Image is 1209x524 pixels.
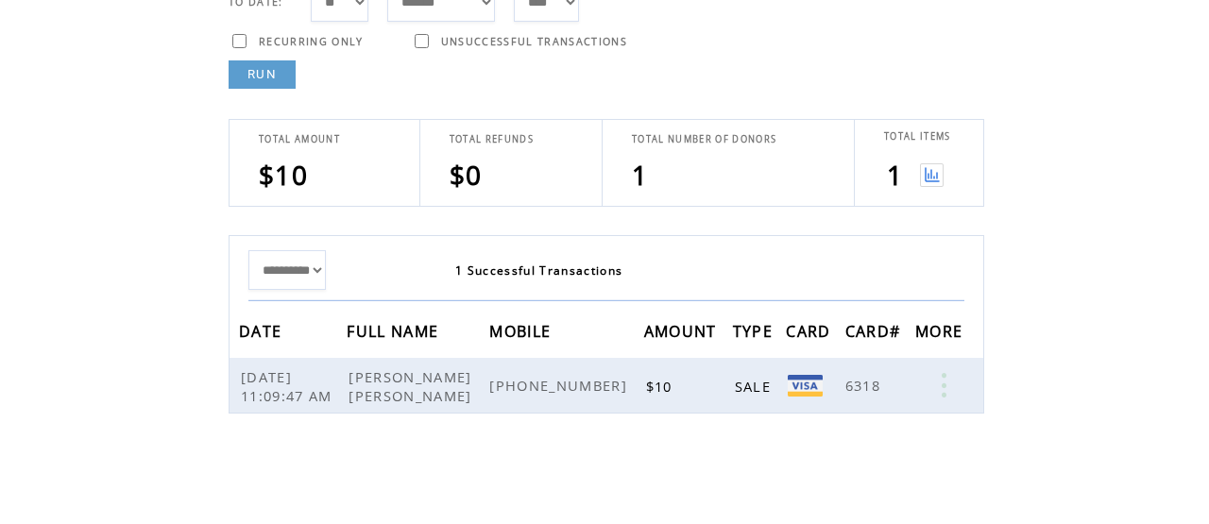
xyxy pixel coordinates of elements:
span: $10 [646,377,677,396]
span: SALE [735,377,775,396]
a: FULL NAME [347,325,443,336]
a: AMOUNT [644,325,722,336]
span: [PHONE_NUMBER] [489,376,632,395]
a: MOBILE [489,325,555,336]
a: DATE [239,325,286,336]
span: UNSUCCESSFUL TRANSACTIONS [441,35,627,48]
span: TOTAL NUMBER OF DONORS [632,133,776,145]
span: CARD# [845,316,906,351]
span: TOTAL ITEMS [884,130,951,143]
span: 1 [887,157,903,193]
span: [PERSON_NAME] [PERSON_NAME] [349,367,476,405]
span: FULL NAME [347,316,443,351]
span: $0 [450,157,483,193]
span: 6318 [845,376,885,395]
a: TYPE [733,325,777,336]
img: View graph [920,163,944,187]
span: TOTAL REFUNDS [450,133,534,145]
a: RUN [229,60,296,89]
a: CARD# [845,325,906,336]
span: CARD [786,316,835,351]
a: CARD [786,325,835,336]
span: $10 [259,157,308,193]
span: TOTAL AMOUNT [259,133,340,145]
img: Visa [788,375,823,397]
span: 1 Successful Transactions [455,262,622,279]
span: MOBILE [489,316,555,351]
span: [DATE] 11:09:47 AM [241,367,337,405]
span: 1 [632,157,648,193]
span: RECURRING ONLY [259,35,364,48]
span: TYPE [733,316,777,351]
span: DATE [239,316,286,351]
span: AMOUNT [644,316,722,351]
span: MORE [915,316,967,351]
